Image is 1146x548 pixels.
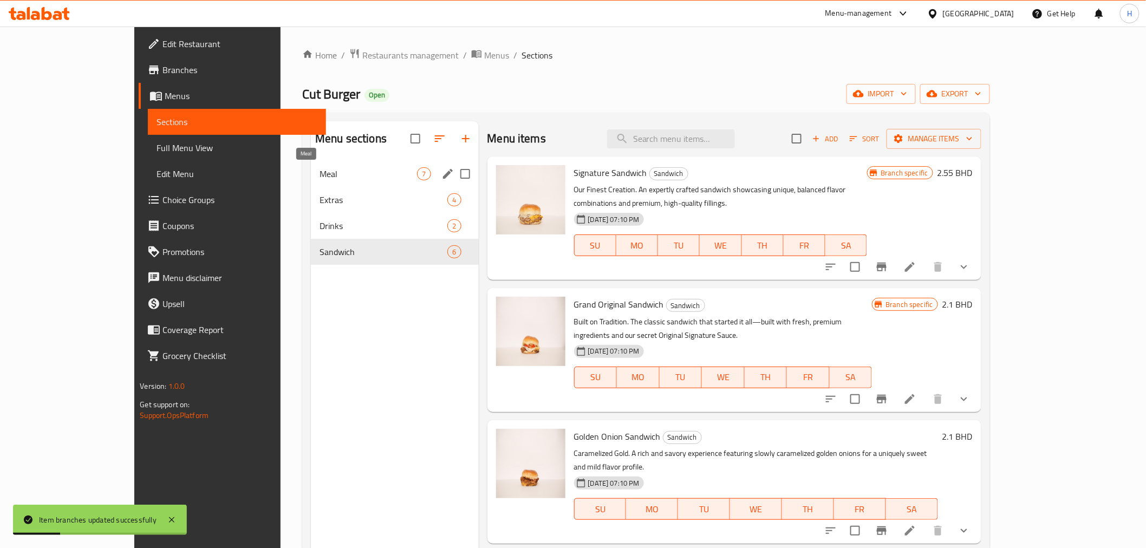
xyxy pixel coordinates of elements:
div: Extras4 [311,187,478,213]
a: Coupons [139,213,325,239]
span: Sandwich [650,167,688,180]
span: SU [579,501,622,517]
a: Edit menu item [903,393,916,406]
span: Golden Onion Sandwich [574,428,661,445]
span: Sandwich [320,245,447,258]
span: TH [786,501,830,517]
span: FR [838,501,882,517]
div: items [447,219,461,232]
span: Get support on: [140,397,190,412]
input: search [607,129,735,148]
li: / [463,49,467,62]
span: Menu disclaimer [162,271,317,284]
button: FR [787,367,830,388]
span: Select to update [844,519,867,542]
span: Menus [484,49,509,62]
span: Promotions [162,245,317,258]
button: Sort [847,131,882,147]
button: SA [886,498,938,520]
span: [DATE] 07:10 PM [584,214,644,225]
span: Select all sections [404,127,427,150]
div: Sandwich6 [311,239,478,265]
span: Add item [808,131,843,147]
button: MO [616,234,658,256]
svg: Show Choices [958,524,971,537]
span: WE [734,501,778,517]
div: items [447,193,461,206]
span: Sandwich [667,299,705,312]
a: Coverage Report [139,317,325,343]
span: Cut Burger [302,82,360,106]
a: Menus [471,48,509,62]
span: MO [621,369,655,385]
div: Sandwich [666,299,705,312]
span: Grand Original Sandwich [574,296,664,312]
span: Choice Groups [162,193,317,206]
a: Promotions [139,239,325,265]
span: TU [682,501,726,517]
h6: 2.1 BHD [942,429,973,444]
button: sort-choices [818,254,844,280]
h2: Menu items [487,131,546,147]
img: Signature Sandwich [496,165,565,234]
button: delete [925,254,951,280]
span: TH [746,238,779,253]
span: FR [788,238,821,253]
svg: Show Choices [958,260,971,273]
span: 1.0.0 [168,379,185,393]
span: import [855,87,907,101]
a: Grocery Checklist [139,343,325,369]
button: TH [745,367,787,388]
span: Edit Restaurant [162,37,317,50]
a: Edit menu item [903,260,916,273]
a: Support.OpsPlatform [140,408,209,422]
button: WE [700,234,741,256]
a: Branches [139,57,325,83]
h6: 2.55 BHD [937,165,973,180]
span: Sort items [843,131,887,147]
button: show more [951,386,977,412]
span: MO [630,501,674,517]
span: Select section [785,127,808,150]
nav: breadcrumb [302,48,990,62]
a: Full Menu View [148,135,325,161]
button: SU [574,498,627,520]
span: TU [664,369,698,385]
a: Sections [148,109,325,135]
span: Coverage Report [162,323,317,336]
button: import [847,84,916,104]
button: SU [574,367,617,388]
span: Meal [320,167,417,180]
button: Branch-specific-item [869,254,895,280]
span: 7 [418,169,430,179]
a: Menus [139,83,325,109]
span: Grocery Checklist [162,349,317,362]
button: SA [825,234,867,256]
p: Built on Tradition. The classic sandwich that started it all—built with fresh, premium ingredient... [574,315,872,342]
span: Menus [165,89,317,102]
span: Add [811,133,840,145]
button: edit [440,166,456,182]
div: Sandwich [663,431,702,444]
span: WE [704,238,737,253]
a: Edit Restaurant [139,31,325,57]
h6: 2.1 BHD [942,297,973,312]
span: Full Menu View [157,141,317,154]
div: Drinks [320,219,447,232]
button: MO [617,367,660,388]
span: 2 [448,221,460,231]
span: [DATE] 07:10 PM [584,478,644,488]
li: / [341,49,345,62]
span: 6 [448,247,460,257]
p: Our Finest Creation. An expertly crafted sandwich showcasing unique, balanced flavor combinations... [574,183,868,210]
span: TH [749,369,783,385]
a: Edit menu item [903,524,916,537]
a: Restaurants management [349,48,459,62]
span: Upsell [162,297,317,310]
span: [DATE] 07:10 PM [584,346,644,356]
nav: Menu sections [311,156,478,269]
div: Menu-management [825,7,892,20]
button: Branch-specific-item [869,386,895,412]
span: Restaurants management [362,49,459,62]
button: delete [925,386,951,412]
